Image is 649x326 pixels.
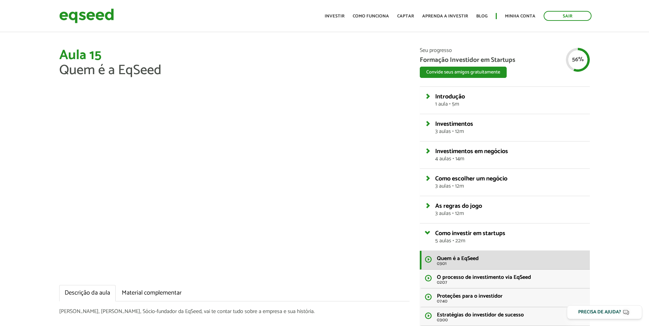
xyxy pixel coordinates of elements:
a: Blog [476,14,488,18]
span: 1 aula • 5m [435,101,585,107]
span: Investimentos [435,119,473,129]
span: Investimentos em negócios [435,146,508,157]
a: Material complementar [116,285,187,301]
p: [PERSON_NAME], [PERSON_NAME], Sócio-fundador da EqSeed, vai te contar tudo sobre a empresa e sua ... [59,308,410,315]
span: Formação Investidor em Startups [420,57,590,63]
span: 5 aulas • 22m [435,238,585,244]
a: Como funciona [353,14,389,18]
button: Convide seus amigos gratuitamente [420,67,507,78]
span: 03:00 [437,318,585,322]
span: Proteções para o investidor [437,291,503,301]
a: Aprenda a investir [422,14,468,18]
a: Quem é a EqSeed 03:01 [420,251,590,270]
a: Proteções para o investidor 07:40 [420,288,590,307]
span: 07:40 [437,299,585,303]
span: Introdução [435,92,465,102]
a: As regras do jogo3 aulas • 12m [435,203,585,216]
span: Como investir em startups [435,228,505,239]
span: Quem é a EqSeed [59,59,161,82]
a: Como escolher um negócio3 aulas • 12m [435,176,585,189]
span: Seu progresso [420,48,590,53]
span: As regras do jogo [435,201,482,211]
a: O processo de investimento via EqSeed 02:07 [420,270,590,288]
span: 4 aulas • 14m [435,156,585,162]
img: EqSeed [59,7,114,25]
span: Como escolher um negócio [435,174,507,184]
span: O processo de investimento via EqSeed [437,273,531,282]
span: 3 aulas • 12m [435,129,585,134]
span: 3 aulas • 12m [435,184,585,189]
span: 3 aulas • 12m [435,211,585,216]
a: Captar [397,14,414,18]
span: Quem é a EqSeed [437,254,479,263]
a: Descrição da aula [59,285,116,301]
a: Como investir em startups5 aulas • 22m [435,230,585,244]
a: Investimentos3 aulas • 12m [435,121,585,134]
a: Introdução1 aula • 5m [435,94,585,107]
span: Estratégias do investidor de sucesso [437,310,524,320]
a: Sair [544,11,592,21]
span: 03:01 [437,261,585,266]
a: Investimentos em negócios4 aulas • 14m [435,148,585,162]
a: Minha conta [505,14,535,18]
span: Aula 15 [59,44,101,67]
span: 02:07 [437,280,585,285]
iframe: YouTube video player [59,85,410,282]
a: Investir [325,14,345,18]
a: Estratégias do investidor de sucesso 03:00 [420,307,590,326]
